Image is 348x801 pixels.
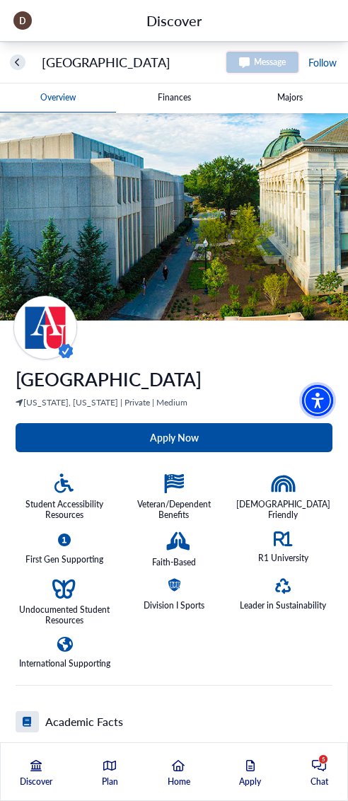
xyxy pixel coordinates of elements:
span: 5 [322,754,325,764]
div: Home [168,760,190,800]
p: [DEMOGRAPHIC_DATA] Friendly [234,499,332,520]
div: Discover [146,10,202,31]
div: Accessibility Menu [302,385,333,416]
button: Finances [116,83,232,112]
p: Apply [239,776,261,788]
p: Student Accessibility Resources [16,499,114,520]
button: home [10,54,25,70]
p: Faith-Based [152,557,196,567]
p: Plan [102,776,118,788]
div: Discover [20,760,52,800]
button: Follow [307,54,338,71]
p: Home [168,776,190,788]
div: Chat5 [311,760,328,800]
button: Majors [232,83,348,112]
img: image [13,11,32,30]
p: Leader in Sustainability [240,600,326,611]
p: Chat [311,776,328,788]
div: Plan [102,760,118,800]
p: Discover [20,776,52,788]
p: Undocumented Student Resources [16,604,114,626]
h5: Academic Facts [45,714,123,730]
p: First Gen Supporting [25,554,103,565]
p: [US_STATE], [US_STATE] | Private | Medium [16,398,332,408]
p: Division I Sports [144,600,204,611]
button: Apply Now [16,423,332,452]
img: universityName [13,296,77,359]
span: [GEOGRAPHIC_DATA] [16,366,202,392]
div: Apply [239,760,261,800]
p: Veteran/Dependent Benefits [125,499,224,520]
p: R1 University [258,553,308,563]
p: International Supporting [19,658,110,669]
p: [GEOGRAPHIC_DATA] [42,54,170,70]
